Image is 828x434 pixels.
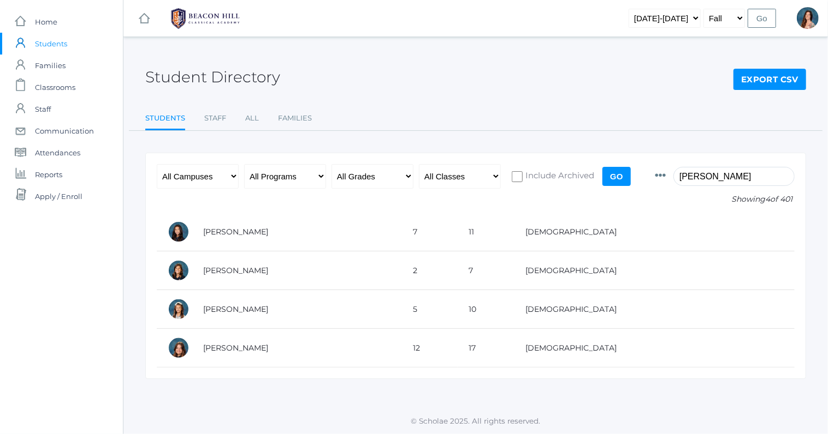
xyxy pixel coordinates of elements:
p: Showing of 401 [655,194,795,205]
td: 12 [403,329,458,367]
td: [DEMOGRAPHIC_DATA] [514,213,795,251]
a: All [245,107,259,129]
img: BHCALogos-05-308ed15e86a5a0abce9b8dd61676a3503ac9727e845dece92d48e8588c001991.png [164,5,246,32]
input: Go [748,9,776,28]
span: Home [35,11,57,33]
div: Reagan Riskey [168,337,190,359]
input: Go [602,167,631,186]
div: Reagan Gross [168,260,190,281]
span: Staff [35,98,51,120]
input: Filter by name [673,167,795,186]
a: Students [145,107,185,131]
td: 2 [403,251,458,290]
span: Communication [35,120,94,142]
td: 7 [403,213,458,251]
td: [PERSON_NAME] [192,290,403,329]
div: Reagan Brodt [168,221,190,243]
td: 11 [458,213,514,251]
p: © Scholae 2025. All rights reserved. [123,415,828,426]
a: Export CSV [734,69,806,91]
a: Families [278,107,312,129]
h2: Student Directory [145,69,280,86]
td: 17 [458,329,514,367]
span: Families [35,55,66,76]
span: Reports [35,164,62,185]
span: Include Archived [523,170,594,183]
td: [DEMOGRAPHIC_DATA] [514,329,795,367]
input: Include Archived [512,171,523,182]
a: Staff [204,107,226,129]
span: 4 [765,194,770,204]
div: Rebecca Salazar [797,7,819,29]
span: Students [35,33,67,55]
span: Attendances [35,142,80,164]
td: 10 [458,290,514,329]
td: [PERSON_NAME] [192,251,403,290]
td: 7 [458,251,514,290]
td: [DEMOGRAPHIC_DATA] [514,251,795,290]
td: [PERSON_NAME] [192,329,403,367]
td: [PERSON_NAME] [192,213,403,251]
span: Classrooms [35,76,75,98]
span: Apply / Enroll [35,185,82,207]
td: 5 [403,290,458,329]
div: Reagan Reynolds [168,298,190,320]
td: [DEMOGRAPHIC_DATA] [514,290,795,329]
